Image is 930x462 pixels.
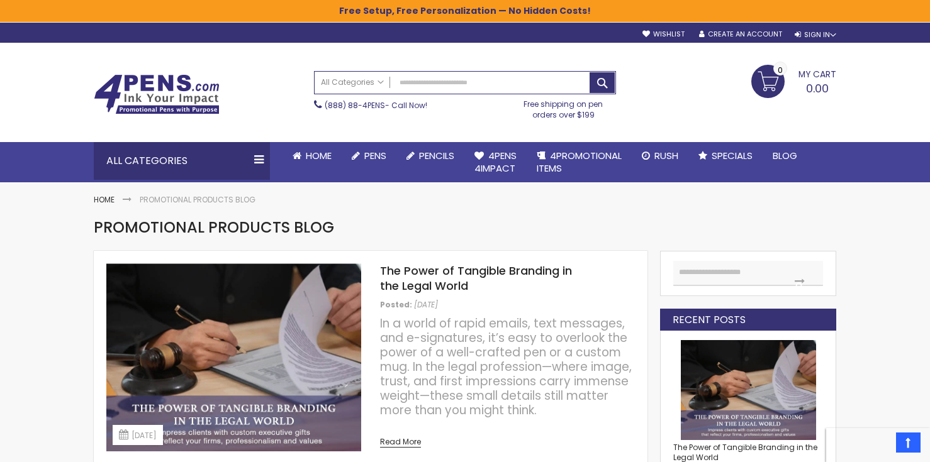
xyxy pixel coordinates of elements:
span: Specials [712,149,753,162]
span: 0.00 [806,80,829,96]
a: Pencils [396,142,464,170]
a: (888) 88-4PENS [325,100,385,111]
a: Rush [632,142,688,170]
a: The Power of Tangible Branding in the Legal World [380,263,572,294]
span: Promotional Products Blog [94,217,334,238]
span: Rush [654,149,678,162]
a: Create an Account [699,30,782,39]
iframe: Google Customer Reviews [826,428,930,462]
span: All Categories [321,77,384,87]
a: All Categories [315,72,390,92]
a: Specials [688,142,763,170]
span: 4Pens 4impact [474,149,517,175]
a: 4Pens4impact [464,142,527,183]
a: Pens [342,142,396,170]
div: Sign In [795,30,836,40]
span: Pencils [419,149,454,162]
img: 4Pens Custom Pens and Promotional Products [94,74,220,114]
span: In a world of rapid emails, text messages, and e-signatures, it’s easy to overlook the power of a... [380,315,632,419]
span: Posted: [380,299,412,310]
div: [DATE] [113,425,163,445]
strong: Recent Posts [673,313,746,327]
img: The_Power_of_Tangible_Branding_in_the_Legal_World.jpg [106,263,361,451]
a: Blog [763,142,807,170]
span: 0 [778,64,783,76]
span: 4PROMOTIONAL ITEMS [537,149,622,175]
a: Read More [380,431,421,448]
span: [DATE] [414,299,438,310]
div: Free shipping on pen orders over $199 [511,94,617,119]
a: Home [94,194,115,205]
a: 4PROMOTIONALITEMS [527,142,632,183]
a: Home [283,142,342,170]
img: The Power of Tangible Branding in the Legal World [673,340,823,440]
span: Home [306,149,332,162]
span: - Call Now! [325,100,427,111]
div: All Categories [94,142,270,180]
a: Wishlist [642,30,685,39]
strong: Promotional Products Blog [140,194,255,205]
span: Pens [364,149,386,162]
a: 0.00 0 [751,65,836,96]
span: Blog [773,149,797,162]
